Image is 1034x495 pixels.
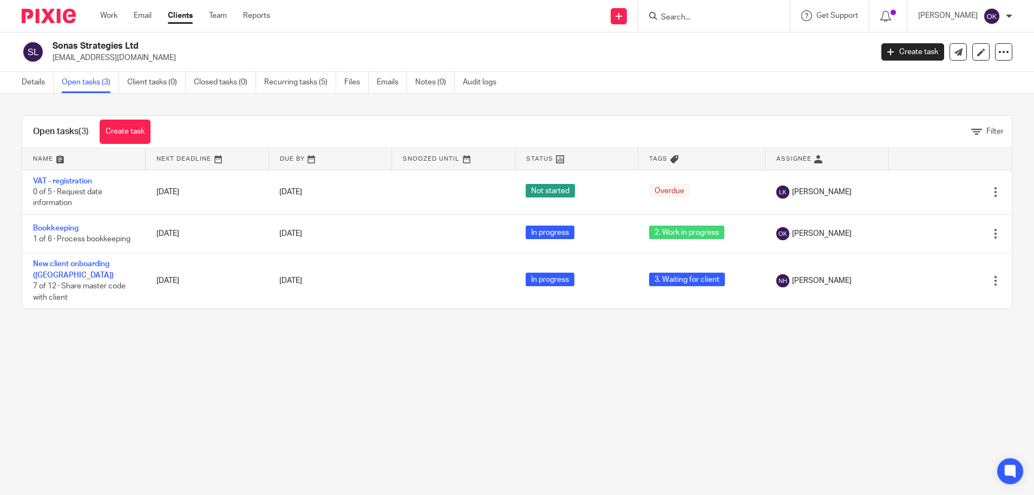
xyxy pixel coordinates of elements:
img: svg%3E [983,8,1000,25]
a: Create task [881,43,944,61]
a: Files [344,72,369,93]
a: Emails [377,72,407,93]
a: Details [22,72,54,93]
span: Overdue [649,184,690,197]
span: Filter [986,128,1004,135]
span: [DATE] [279,277,302,285]
a: New client onboarding ([GEOGRAPHIC_DATA]) [33,260,114,279]
a: VAT - registration [33,177,92,185]
img: svg%3E [22,41,44,63]
span: [DATE] [279,188,302,196]
a: Clients [168,10,193,21]
span: 1 of 6 · Process bookkeeping [33,235,130,243]
span: [DATE] [279,230,302,237]
input: Search [660,13,757,23]
a: Open tasks (3) [62,72,119,93]
a: Bookkeeping [33,225,78,232]
span: Get Support [816,12,858,19]
a: Notes (0) [415,72,455,93]
img: svg%3E [776,227,789,240]
td: [DATE] [146,253,269,308]
a: Reports [243,10,270,21]
a: Email [134,10,152,21]
a: Closed tasks (0) [194,72,256,93]
h1: Open tasks [33,126,89,137]
span: 7 of 12 · Share master code with client [33,282,126,301]
span: [PERSON_NAME] [792,187,852,197]
span: 3. Waiting for client [649,273,725,286]
a: Team [209,10,227,21]
span: 0 of 5 · Request date information [33,188,102,207]
span: Tags [649,156,667,162]
img: svg%3E [776,186,789,199]
td: [DATE] [146,214,269,253]
a: Recurring tasks (5) [264,72,336,93]
span: Snoozed Until [403,156,460,162]
h2: Sonas Strategies Ltd [53,41,703,52]
img: svg%3E [776,274,789,287]
td: [DATE] [146,170,269,214]
span: In progress [526,273,574,286]
img: Pixie [22,9,76,23]
span: (3) [78,127,89,136]
span: In progress [526,226,574,239]
span: Status [526,156,553,162]
a: Create task [100,120,150,144]
a: Client tasks (0) [127,72,186,93]
p: [PERSON_NAME] [918,10,978,21]
span: Not started [526,184,575,197]
a: Work [100,10,117,21]
a: Audit logs [463,72,505,93]
span: [PERSON_NAME] [792,275,852,286]
span: [PERSON_NAME] [792,228,852,239]
span: 2. Work in progress [649,226,724,239]
p: [EMAIL_ADDRESS][DOMAIN_NAME] [53,52,865,63]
